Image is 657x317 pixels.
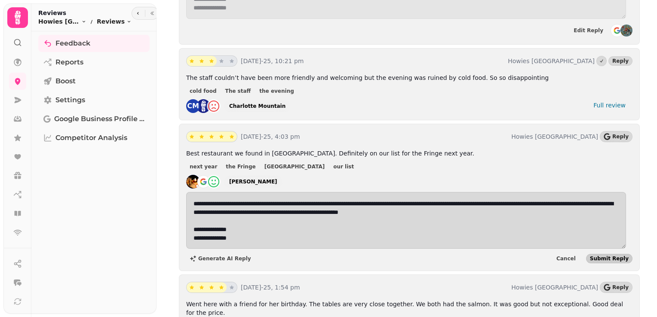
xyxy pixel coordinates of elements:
[38,35,150,52] a: Feedback
[608,56,632,66] button: Reply
[196,99,210,113] img: st.png
[216,131,227,142] button: star
[196,175,210,189] img: go-emblem@2x.png
[241,283,508,292] p: [DATE]-25, 1:54 pm
[593,101,626,110] div: Full review
[187,56,197,66] button: star
[227,56,237,66] button: star
[187,131,197,142] button: star
[216,282,227,293] button: star
[612,58,629,64] span: Reply
[186,162,221,171] button: next year
[256,87,297,95] button: the evening
[187,103,199,110] span: CM
[196,282,207,293] button: star
[259,88,294,94] span: the evening
[187,282,197,293] button: star
[222,162,259,171] button: the Fringe
[333,164,354,169] span: our list
[226,164,255,169] span: the Fringe
[190,88,217,94] span: cold food
[206,282,217,293] button: star
[55,133,127,143] span: Competitor Analysis
[600,282,632,293] button: Reply
[38,54,150,71] a: Reports
[620,24,632,37] img: aHR0cHM6Ly9maWxlcy5zdGFtcGVkZS5haS9mMTYzZmY2Mi0yMTE2LTExZWMtYmQ2Ni0wYTU4YTlmZWFjMDIvbWVkaWEvNGY1O...
[574,28,603,33] span: Edit Reply
[586,254,632,263] button: Submit Reply
[186,301,623,316] span: Went here with a friend for her birthday. The tables are very close together. We both had the sal...
[508,57,595,65] p: Howies [GEOGRAPHIC_DATA]
[38,17,86,26] button: Howies [GEOGRAPHIC_DATA]
[224,100,291,112] a: Charlotte Mountain
[186,150,474,157] span: Best restaurant we found in [GEOGRAPHIC_DATA]. Definitely on our list for the Fringe next year.
[55,57,83,67] span: Reports
[190,164,217,169] span: next year
[38,91,150,109] a: Settings
[38,129,150,146] a: Competitor Analysis
[241,57,504,65] p: [DATE]-25, 10:21 pm
[38,9,132,17] h2: Reviews
[186,175,200,189] img: ALV-UjX4TukaBgIZbMQ28odDIGgYxFhzadB5TN4VPsiz5PptxXkLcXQ=s128-c0x00000000-cc-rp-mo-ba5
[264,164,325,169] span: [GEOGRAPHIC_DATA]
[227,282,237,293] button: star
[511,132,598,141] p: Howies [GEOGRAPHIC_DATA]
[610,24,624,37] img: go-emblem@2x.png
[206,131,217,142] button: star
[511,283,598,292] p: Howies [GEOGRAPHIC_DATA]
[55,95,85,105] span: Settings
[38,17,132,26] nav: breadcrumb
[590,256,629,261] span: Submit Reply
[224,176,282,188] a: [PERSON_NAME]
[570,26,607,35] button: Edit Reply
[198,256,251,261] span: Generate AI Reply
[38,17,80,26] span: Howies [GEOGRAPHIC_DATA]
[612,134,629,139] span: Reply
[196,131,207,142] button: star
[600,131,632,142] button: Reply
[186,74,549,81] span: The staff couldn’t have been more friendly and welcoming but the evening was ruined by cold food....
[229,103,286,110] div: Charlotte Mountain
[229,178,277,185] div: [PERSON_NAME]
[206,56,217,66] button: star
[55,38,90,49] span: Feedback
[55,76,76,86] span: Boost
[556,256,576,261] span: Cancel
[586,99,632,111] a: Full review
[227,131,237,142] button: star
[196,56,207,66] button: star
[241,132,508,141] p: [DATE]-25, 4:03 pm
[38,110,150,128] a: Google Business Profile (Beta)
[54,114,144,124] span: Google Business Profile (Beta)
[97,17,132,26] button: Reviews
[222,87,255,95] button: The staff
[261,162,328,171] button: [GEOGRAPHIC_DATA]
[553,254,579,263] button: Cancel
[596,56,607,66] button: Marked as done
[38,73,150,90] a: Boost
[612,285,629,290] span: Reply
[186,253,255,264] button: Generate AI Reply
[330,162,357,171] button: our list
[225,88,251,94] span: The staff
[186,87,220,95] button: cold food
[216,56,227,66] button: star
